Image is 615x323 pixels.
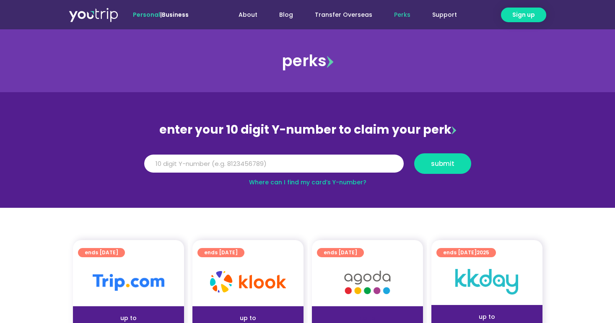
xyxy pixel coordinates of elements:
[360,314,375,322] span: up to
[78,248,125,257] a: ends [DATE]
[211,7,468,23] nav: Menu
[85,248,118,257] span: ends [DATE]
[324,248,357,257] span: ends [DATE]
[414,153,471,174] button: submit
[268,7,304,23] a: Blog
[512,10,535,19] span: Sign up
[431,160,454,167] span: submit
[501,8,546,22] a: Sign up
[249,178,366,186] a: Where can I find my card’s Y-number?
[197,248,244,257] a: ends [DATE]
[144,153,471,180] form: Y Number
[144,155,404,173] input: 10 digit Y-number (e.g. 8123456789)
[421,7,468,23] a: Support
[438,313,536,321] div: up to
[443,248,489,257] span: ends [DATE]
[228,7,268,23] a: About
[199,314,297,323] div: up to
[133,10,189,19] span: |
[133,10,160,19] span: Personal
[140,119,475,141] div: enter your 10 digit Y-number to claim your perk
[80,314,177,323] div: up to
[436,248,496,257] a: ends [DATE]2025
[383,7,421,23] a: Perks
[317,248,364,257] a: ends [DATE]
[204,248,238,257] span: ends [DATE]
[304,7,383,23] a: Transfer Overseas
[162,10,189,19] a: Business
[477,249,489,256] span: 2025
